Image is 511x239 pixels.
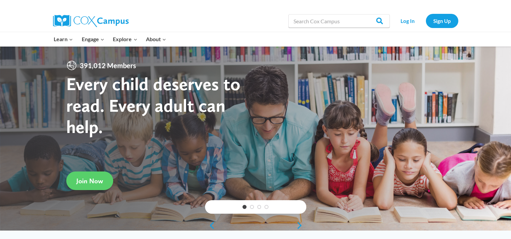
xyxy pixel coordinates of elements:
img: Cox Campus [53,15,129,27]
a: Log In [393,14,423,28]
a: 1 [242,205,247,209]
input: Search Cox Campus [288,14,390,28]
strong: Every child deserves to read. Every adult can help. [66,73,240,137]
span: About [146,35,166,44]
a: Join Now [66,171,113,190]
span: Join Now [76,177,103,185]
span: Explore [113,35,137,44]
a: 3 [257,205,261,209]
span: 391,012 Members [77,60,139,71]
span: Learn [54,35,73,44]
nav: Secondary Navigation [393,14,458,28]
a: previous [205,221,215,230]
a: Sign Up [426,14,458,28]
a: 2 [250,205,254,209]
div: content slider buttons [205,219,306,232]
a: next [296,221,306,230]
span: Engage [82,35,104,44]
a: 4 [264,205,269,209]
nav: Primary Navigation [50,32,171,46]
